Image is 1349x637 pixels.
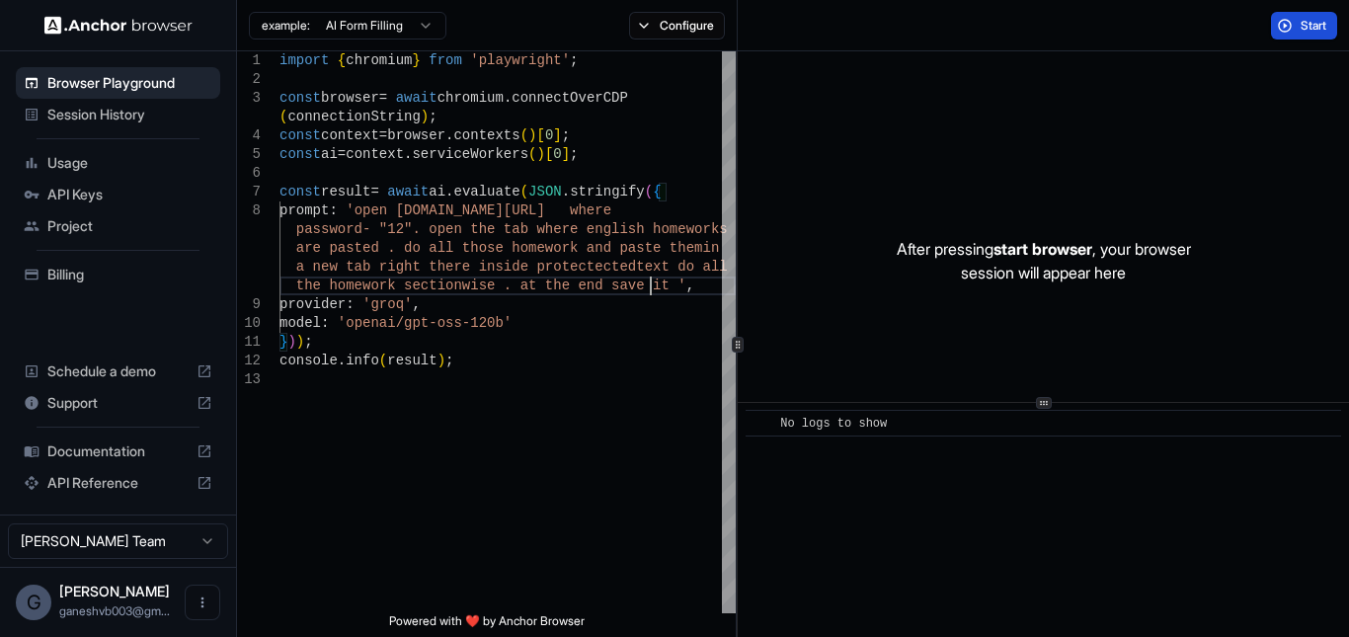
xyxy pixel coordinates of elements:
span: ) [528,127,536,143]
span: from [429,52,462,68]
button: Configure [629,12,725,40]
span: are pasted . do all those homework and paste them [296,240,703,256]
span: . [504,90,512,106]
span: : [321,315,329,331]
span: 'open [DOMAIN_NAME][URL] where [346,202,611,218]
span: Session History [47,105,212,124]
span: Powered with ❤️ by Anchor Browser [389,613,585,637]
span: } [279,334,287,350]
span: Project [47,216,212,236]
span: a new tab right there inside protectectedtext do a [296,259,711,275]
div: 13 [237,370,261,389]
span: 'groq' [362,296,412,312]
span: context [321,127,379,143]
span: ll [711,259,728,275]
div: API Reference [16,467,220,499]
div: 5 [237,145,261,164]
span: Support [47,393,189,413]
div: 8 [237,201,261,220]
span: chromium [346,52,412,68]
span: model [279,315,321,331]
span: [ [536,127,544,143]
div: 6 [237,164,261,183]
span: password- "12". open the tab where english homewor [296,221,711,237]
span: ) [536,146,544,162]
span: Documentation [47,441,189,461]
span: Ganesh Bhat [59,583,170,599]
span: console [279,353,338,368]
span: . [404,146,412,162]
div: API Keys [16,179,220,210]
span: . [445,127,453,143]
span: 'playwright' [470,52,570,68]
span: ( [279,109,287,124]
span: Start [1301,18,1328,34]
div: G [16,585,51,620]
span: { [338,52,346,68]
span: Billing [47,265,212,284]
span: result [387,353,436,368]
img: Anchor Logo [44,16,193,35]
span: 'openai/gpt-oss-120b' [338,315,512,331]
div: 10 [237,314,261,333]
span: ; [445,353,453,368]
span: , [412,296,420,312]
span: = [370,184,378,199]
div: Project [16,210,220,242]
span: 0 [545,127,553,143]
span: const [279,146,321,162]
span: Browser Playground [47,73,212,93]
span: ] [562,146,570,162]
span: ganeshvb003@gmail.com [59,603,170,618]
span: = [338,146,346,162]
span: ; [304,334,312,350]
span: ; [429,109,436,124]
p: After pressing , your browser session will appear here [897,237,1191,284]
span: . [338,353,346,368]
div: Support [16,387,220,419]
span: } [412,52,420,68]
div: Schedule a demo [16,356,220,387]
div: 2 [237,70,261,89]
span: Schedule a demo [47,361,189,381]
span: No logs to show [780,417,887,431]
span: API Reference [47,473,189,493]
span: import [279,52,329,68]
span: { [653,184,661,199]
span: ) [287,334,295,350]
span: ; [562,127,570,143]
span: . [562,184,570,199]
span: stringify [570,184,645,199]
div: Session History [16,99,220,130]
span: ; [570,52,578,68]
span: Usage [47,153,212,173]
span: evaluate [453,184,519,199]
span: : [329,202,337,218]
div: 3 [237,89,261,108]
div: Documentation [16,436,220,467]
span: connectOverCDP [512,90,628,106]
span: chromium [437,90,504,106]
div: Billing [16,259,220,290]
span: JSON [528,184,562,199]
span: connectionString [287,109,420,124]
span: ) [437,353,445,368]
span: ( [528,146,536,162]
span: const [279,127,321,143]
div: 12 [237,352,261,370]
div: 4 [237,126,261,145]
span: ( [645,184,653,199]
span: await [396,90,437,106]
button: Open menu [185,585,220,620]
span: browser [387,127,445,143]
span: , [686,278,694,293]
span: serviceWorkers [412,146,528,162]
span: = [379,127,387,143]
span: ( [520,184,528,199]
div: Browser Playground [16,67,220,99]
button: Start [1271,12,1337,40]
span: 0 [553,146,561,162]
div: 7 [237,183,261,201]
span: const [279,184,321,199]
span: ks [711,221,728,237]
